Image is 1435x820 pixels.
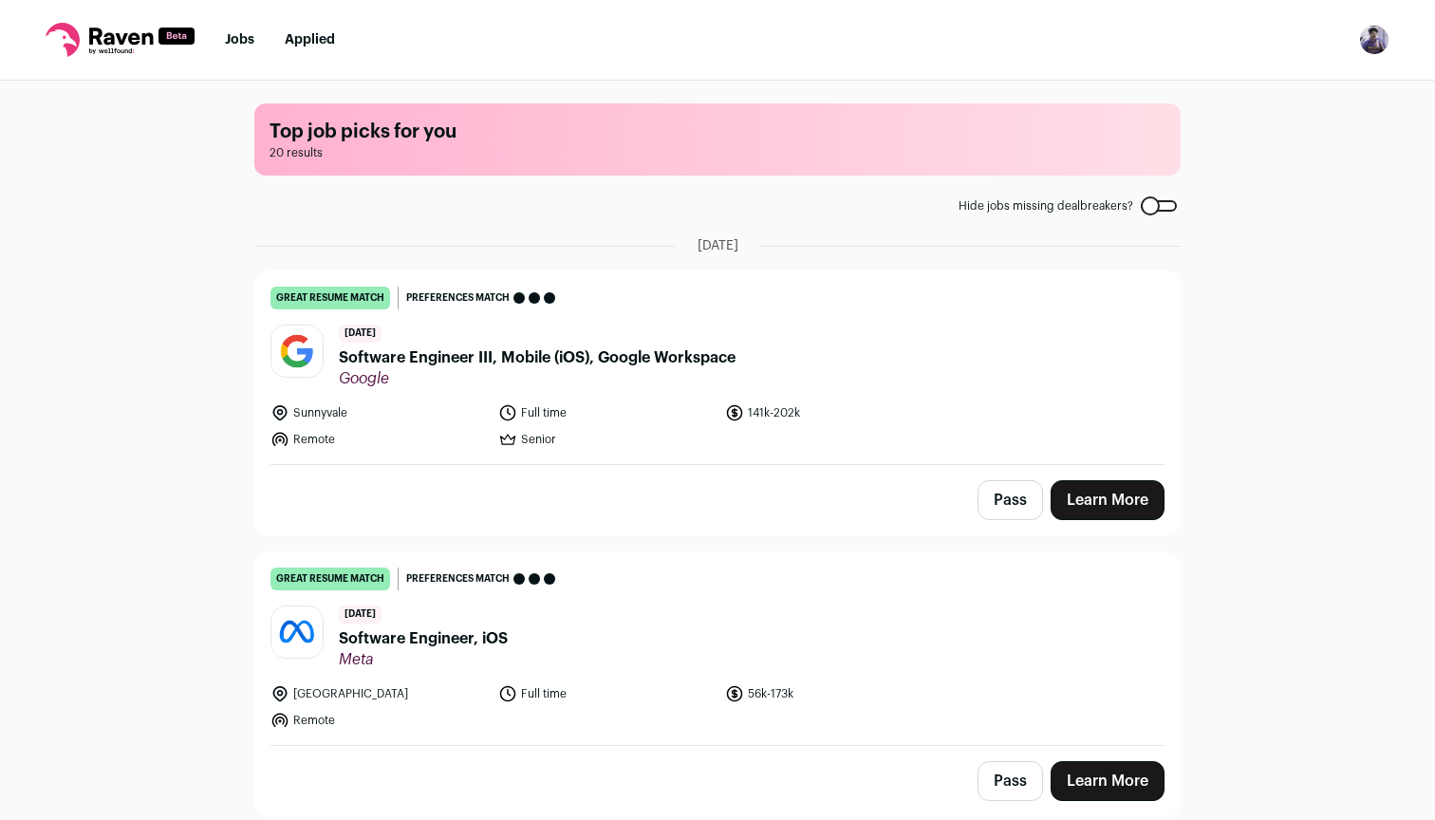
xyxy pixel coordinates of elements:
span: Preferences match [406,289,510,307]
span: [DATE] [698,236,738,255]
a: Applied [285,33,335,47]
li: Full time [498,684,715,703]
li: Senior [498,430,715,449]
span: Meta [339,650,508,669]
li: Full time [498,403,715,422]
li: Remote [270,430,487,449]
span: Hide jobs missing dealbreakers? [959,198,1133,214]
img: 8d2c6156afa7017e60e680d3937f8205e5697781b6c771928cb24e9df88505de.jpg [271,326,323,377]
div: great resume match [270,287,390,309]
a: Jobs [225,33,254,47]
button: Pass [978,761,1043,801]
span: [DATE] [339,606,382,624]
div: great resume match [270,568,390,590]
li: 141k-202k [725,403,941,422]
a: Learn More [1051,761,1165,801]
span: Preferences match [406,569,510,588]
li: [GEOGRAPHIC_DATA] [270,684,487,703]
a: great resume match Preferences match [DATE] Software Engineer III, Mobile (iOS), Google Workspace... [255,271,1180,464]
a: great resume match Preferences match [DATE] Software Engineer, iOS Meta [GEOGRAPHIC_DATA] Full ti... [255,552,1180,745]
a: Learn More [1051,480,1165,520]
img: 927106-medium_jpg [1359,25,1389,55]
span: Google [339,369,736,388]
li: Remote [270,711,487,730]
img: afd10b684991f508aa7e00cdd3707b66af72d1844587f95d1f14570fec7d3b0c.jpg [271,606,323,658]
li: 56k-173k [725,684,941,703]
span: 20 results [270,145,1165,160]
button: Open dropdown [1359,25,1389,55]
h1: Top job picks for you [270,119,1165,145]
button: Pass [978,480,1043,520]
span: Software Engineer III, Mobile (iOS), Google Workspace [339,346,736,369]
li: Sunnyvale [270,403,487,422]
span: Software Engineer, iOS [339,627,508,650]
span: [DATE] [339,325,382,343]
